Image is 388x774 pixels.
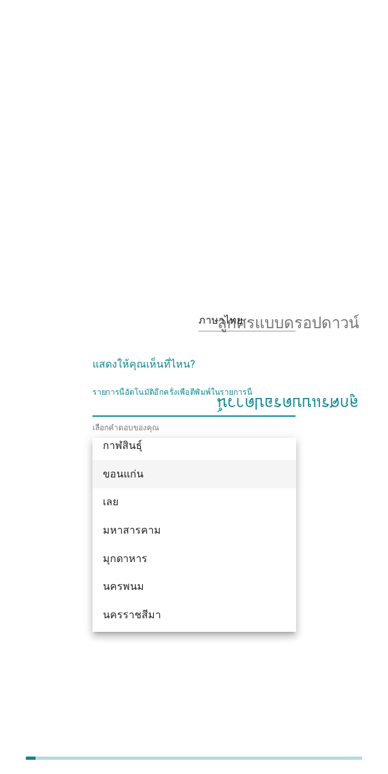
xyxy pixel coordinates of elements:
font: ภาษาไทย [199,314,242,326]
font: มุกดาหาร [103,552,147,565]
font: กาฬสินธุ์ [103,439,142,452]
font: ขอนแก่น [103,468,144,480]
input: รายการนี้อัตโนมัติอีกครั้งเพื่อตีพิมพ์ในรายการนี้ [92,395,278,416]
font: ลูกศรแบบดรอปดาวน์ [217,398,359,413]
font: เลย [103,496,118,508]
font: ลูกศรแบบดรอปดาวน์ [217,313,359,328]
font: นครพนม [103,580,144,592]
font: มหาสารคาม [103,524,161,536]
font: นครราชสีมา [103,609,161,621]
font: แสดงให้คุณเห็นที่ไหน? [92,358,195,370]
font: เลือกคำตอบของคุณ [92,423,159,432]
